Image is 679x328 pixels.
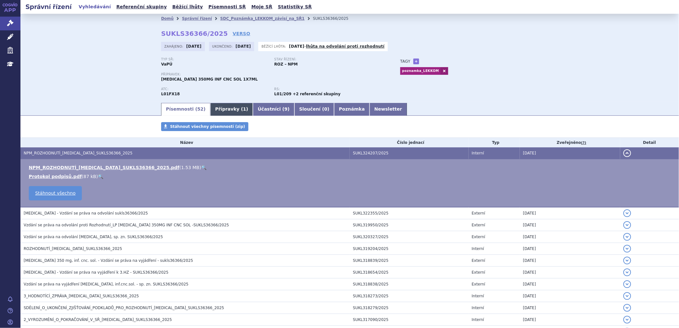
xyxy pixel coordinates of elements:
td: SUKL318838/2025 [350,278,469,290]
td: SUKL317090/2025 [350,314,469,326]
p: ATC: [161,87,268,91]
td: SUKL318839/2025 [350,255,469,267]
th: Zveřejněno [520,138,620,147]
h3: Tagy [400,58,410,65]
a: Stáhnout všechno [29,186,82,200]
a: 🔍 [201,165,207,170]
span: Interní [472,246,484,251]
span: Interní [472,306,484,310]
span: NPM_ROZHODNUTÍ_RYBREVANT_SUKLS36366_2025 [24,151,132,155]
button: detail [623,269,631,276]
strong: VaPÚ [161,62,172,66]
td: SUKL322355/2025 [350,207,469,219]
td: SUKL318654/2025 [350,267,469,278]
button: detail [623,280,631,288]
a: Poznámka [334,103,370,116]
strong: [DATE] [186,44,202,49]
th: Typ [469,138,520,147]
span: 0 [324,106,327,112]
p: - [289,44,385,49]
a: Sloučení (0) [294,103,334,116]
td: SUKL318273/2025 [350,290,469,302]
td: [DATE] [520,147,620,159]
span: Externí [472,235,485,239]
span: [MEDICAL_DATA] 350MG INF CNC SOL 1X7ML [161,77,258,82]
p: Stav řízení: [274,58,381,61]
a: Přípravky (1) [210,103,253,116]
button: detail [623,245,631,253]
span: Zahájeno: [164,44,184,49]
abbr: (?) [581,141,586,145]
span: Interní [472,294,484,298]
span: Vzdání se práva na odvolání proti Rozhodnutí_LP RYBREVANT 350MG INF CNC SOL -SUKLS36366/2025 [24,223,229,227]
td: [DATE] [520,231,620,243]
span: Externí [472,211,485,215]
span: Externí [472,282,485,286]
td: [DATE] [520,302,620,314]
span: SDĚLENÍ_O_UKONČENÍ_ZJIŠŤOVÁNÍ_PODKLADŮ_PRO_ROZHODNUTÍ_RYBREVANT_SUKLS36366_2025 [24,306,224,310]
th: Název [20,138,350,147]
td: [DATE] [520,290,620,302]
strong: amivantamab k léčbě pokročilého NSCLC s pozitivitou EGFR mutace v kombinaci s karboplatinou a pem... [274,92,292,96]
a: Domů [161,16,174,21]
button: detail [623,292,631,300]
p: Typ SŘ: [161,58,268,61]
a: Stáhnout všechny písemnosti (zip) [161,122,248,131]
a: + [413,59,419,64]
span: Interní [472,317,484,322]
td: [DATE] [520,243,620,255]
a: Statistiky SŘ [276,3,314,11]
span: Stáhnout všechny písemnosti (zip) [170,124,245,129]
td: [DATE] [520,314,620,326]
p: RS: [274,87,381,91]
h2: Správní řízení [20,2,77,11]
a: 🔍 [98,174,103,179]
p: Přípravek: [161,73,387,76]
button: detail [623,149,631,157]
strong: +2 referenční skupiny [293,92,340,96]
span: Interní [472,151,484,155]
span: Vzdání se práva na vyjádření RYBREVANT, inf.cnc.sol. - sp. zn. SUKLS36366/2025 [24,282,189,286]
span: Externí [472,258,485,263]
button: detail [623,316,631,324]
a: lhůta na odvolání proti rozhodnutí [306,44,385,49]
a: poznamka_LEKKOM [400,67,441,75]
td: SUKL319204/2025 [350,243,469,255]
td: SUKL319950/2025 [350,219,469,231]
a: Newsletter [370,103,407,116]
button: detail [623,209,631,217]
a: Moje SŘ [249,3,274,11]
a: Účastníci (9) [253,103,294,116]
th: Detail [620,138,679,147]
a: Protokol podpisů.pdf [29,174,82,179]
a: Správní řízení [182,16,212,21]
td: [DATE] [520,278,620,290]
a: Písemnosti (52) [161,103,210,116]
span: 9 [285,106,288,112]
span: Vzdání se práva na odvolání RYBREVANT, sp. zn. SUKLS36366/2025 [24,235,163,239]
button: detail [623,304,631,312]
th: Číslo jednací [350,138,469,147]
li: ( ) [29,164,673,171]
span: 3_HODNOTÍCÍ_ZPRÁVA_RYBREVANT_SUKLS36366_2025 [24,294,139,298]
td: SUKL320327/2025 [350,231,469,243]
strong: SUKLS36366/2025 [161,30,228,37]
span: Běžící lhůta: [261,44,287,49]
strong: ROZ – NPM [274,62,298,66]
td: [DATE] [520,255,620,267]
a: Běžící lhůty [170,3,205,11]
span: 1.53 MB [181,165,199,170]
td: SUKL324207/2025 [350,147,469,159]
span: 52 [197,106,203,112]
td: SUKL318279/2025 [350,302,469,314]
span: Externí [472,270,485,275]
a: NPM_ROZHODNUTÍ_[MEDICAL_DATA]_SUKLS36366_2025.pdf [29,165,179,170]
button: detail [623,221,631,229]
span: 2_VYROZUMĚNÍ_O_POKRAČOVÁNÍ_V_SŘ_RYBREVANT_SUKLS36366_2025 [24,317,172,322]
a: Referenční skupiny [114,3,169,11]
a: Písemnosti SŘ [207,3,248,11]
strong: [DATE] [236,44,251,49]
a: VERSO [233,30,250,37]
span: RYBREVANT 350 mg, inf. cnc. sol. - Vzdání se práva na vyjádření - sukls36366/2025 [24,258,193,263]
span: 1 [243,106,246,112]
